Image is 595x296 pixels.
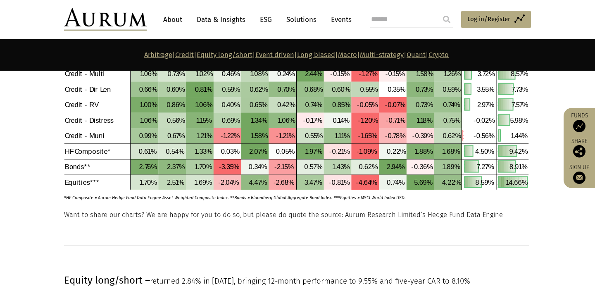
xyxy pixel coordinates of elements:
[144,51,449,59] strong: | | | | | | | |
[297,51,335,59] a: Long biased
[175,51,194,59] a: Credit
[568,164,591,184] a: Sign up
[327,12,352,27] a: Events
[64,8,147,31] img: Aurum
[64,210,529,220] p: Want to share our charts? We are happy for you to do so, but please do quote the source: Aurum Re...
[150,277,470,286] span: returned 2.84% in [DATE], bringing 12-month performance to 9.55% and five-year CAR to 8.10%
[144,51,172,59] a: Arbitrage
[568,112,591,132] a: Funds
[282,12,321,27] a: Solutions
[568,138,591,158] div: Share
[407,51,426,59] a: Quant
[428,51,449,59] a: Crypto
[159,12,186,27] a: About
[64,190,506,201] p: *HF Composite = Aurum Hedge Fund Data Engine Asset Weighted Composite Index. **Bonds = Bloomberg ...
[438,11,455,28] input: Submit
[467,14,510,24] span: Log in/Register
[256,12,276,27] a: ESG
[338,51,357,59] a: Macro
[197,51,252,59] a: Equity long/short
[360,51,404,59] a: Multi-strategy
[64,275,150,286] span: Equity long/short –
[255,51,294,59] a: Event driven
[193,12,250,27] a: Data & Insights
[573,145,585,158] img: Share this post
[461,11,531,28] a: Log in/Register
[573,172,585,184] img: Sign up to our newsletter
[573,120,585,132] img: Access Funds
